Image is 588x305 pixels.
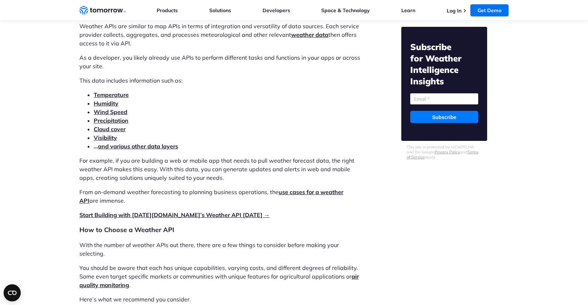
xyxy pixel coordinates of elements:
a: Learn [401,7,415,14]
a: air quality monitoring [79,273,359,289]
a: Products [157,7,178,14]
a: Solutions [209,7,231,14]
a: weather data [291,31,328,38]
a: Log In [447,8,461,14]
p: This data includes information such as: [79,76,363,85]
p: Weather APIs are similar to map APIs in terms of integration and versatility of data sources. Eac... [79,22,363,48]
a: Temperature [94,91,129,98]
a: use cases for a weather API [79,188,343,204]
p: With the number of weather APIs out there, there are a few things to consider before making your ... [79,241,363,258]
input: Subscribe [410,111,478,123]
strong: … [94,143,178,150]
h2: How to Choose a Weather API [79,225,363,235]
a: Terms of Service [407,149,478,159]
a: Developers [263,7,290,14]
p: Here’s what we recommend you consider. [79,295,363,304]
a: Start Building with [DATE][DOMAIN_NAME]’s Weather API [DATE] → [79,211,270,218]
a: Visibility [94,134,117,141]
h2: Subscribe for Weather Intelligence Insights [410,41,478,87]
a: Wind Speed [94,108,127,115]
a: Cloud cover [94,126,126,133]
a: Privacy Policy [435,149,460,154]
a: and various other data layers [98,143,178,150]
p: This site is protected by reCAPTCHA and the Google and apply. [407,144,482,159]
button: Open CMP widget [4,284,21,301]
input: Email * [410,93,478,104]
a: Get Demo [470,4,509,16]
p: From on-demand weather forecasting to planning business operations, the are immense. [79,188,363,205]
p: As a developer, you likely already use APIs to perform different tasks and functions in your apps... [79,53,363,70]
a: Home link [79,5,126,16]
a: Humidity [94,100,118,107]
a: Space & Technology [321,7,370,14]
p: For example, if you are building a web or mobile app that needs to pull weather forecast data, th... [79,156,363,182]
a: Precipitation [94,117,128,124]
p: You should be aware that each has unique capabilities, varying costs, and different degrees of re... [79,264,363,289]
